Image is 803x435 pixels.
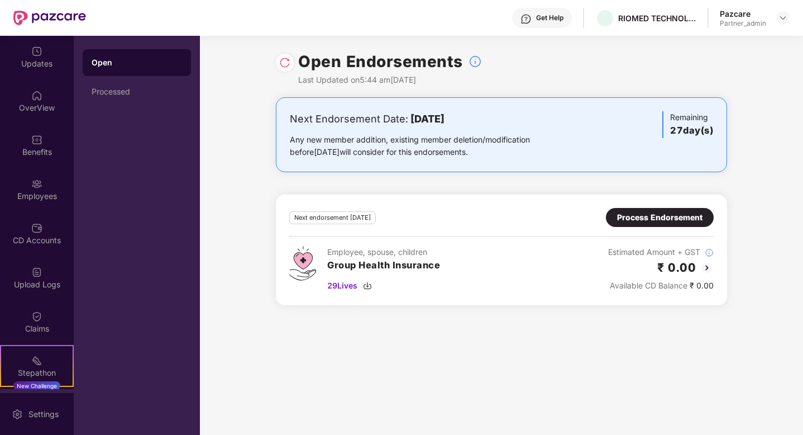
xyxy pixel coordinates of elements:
[720,19,766,28] div: Partner_admin
[410,113,444,125] b: [DATE]
[536,13,563,22] div: Get Help
[31,267,42,278] img: svg+xml;base64,PHN2ZyBpZD0iVXBsb2FkX0xvZ3MiIGRhdGEtbmFtZT0iVXBsb2FkIExvZ3MiIHhtbG5zPSJodHRwOi8vd3...
[12,409,23,420] img: svg+xml;base64,PHN2ZyBpZD0iU2V0dGluZy0yMHgyMCIgeG1sbnM9Imh0dHA6Ly93d3cudzMub3JnLzIwMDAvc3ZnIiB3aW...
[662,111,713,138] div: Remaining
[657,258,696,277] h2: ₹ 0.00
[279,57,290,68] img: svg+xml;base64,PHN2ZyBpZD0iUmVsb2FkLTMyeDMyIiB4bWxucz0iaHR0cDovL3d3dy53My5vcmcvMjAwMC9zdmciIHdpZH...
[92,87,182,96] div: Processed
[13,11,86,25] img: New Pazcare Logo
[618,13,696,23] div: RIOMED TECHNOLOGIES INDIA PRIVATE LIMITED
[469,55,482,68] img: svg+xml;base64,PHN2ZyBpZD0iSW5mb18tXzMyeDMyIiBkYXRhLW5hbWU9IkluZm8gLSAzMngzMiIgeG1sbnM9Imh0dHA6Ly...
[363,281,372,290] img: svg+xml;base64,PHN2ZyBpZD0iRG93bmxvYWQtMzJ4MzIiIHhtbG5zPSJodHRwOi8vd3d3LnczLm9yZy8yMDAwL3N2ZyIgd2...
[289,211,376,224] div: Next endorsement [DATE]
[31,178,42,190] img: svg+xml;base64,PHN2ZyBpZD0iRW1wbG95ZWVzIiB4bWxucz0iaHR0cDovL3d3dy53My5vcmcvMjAwMC9zdmciIHdpZHRoPS...
[705,248,714,257] img: svg+xml;base64,PHN2ZyBpZD0iSW5mb18tXzMyeDMyIiBkYXRhLW5hbWU9IkluZm8gLSAzMngzMiIgeG1sbnM9Imh0dHA6Ly...
[31,134,42,145] img: svg+xml;base64,PHN2ZyBpZD0iQmVuZWZpdHMiIHhtbG5zPSJodHRwOi8vd3d3LnczLm9yZy8yMDAwL3N2ZyIgd2lkdGg9Ij...
[608,280,714,292] div: ₹ 0.00
[298,49,463,74] h1: Open Endorsements
[25,409,62,420] div: Settings
[700,261,714,275] img: svg+xml;base64,PHN2ZyBpZD0iQmFjay0yMHgyMCIgeG1sbnM9Imh0dHA6Ly93d3cudzMub3JnLzIwMDAvc3ZnIiB3aWR0aD...
[327,280,357,292] span: 29 Lives
[31,311,42,322] img: svg+xml;base64,PHN2ZyBpZD0iQ2xhaW0iIHhtbG5zPSJodHRwOi8vd3d3LnczLm9yZy8yMDAwL3N2ZyIgd2lkdGg9IjIwIi...
[670,124,713,138] h3: 27 day(s)
[610,281,687,290] span: Available CD Balance
[327,258,440,273] h3: Group Health Insurance
[31,355,42,366] img: svg+xml;base64,PHN2ZyB4bWxucz0iaHR0cDovL3d3dy53My5vcmcvMjAwMC9zdmciIHdpZHRoPSIyMSIgaGVpZ2h0PSIyMC...
[298,74,482,86] div: Last Updated on 5:44 am[DATE]
[778,13,787,22] img: svg+xml;base64,PHN2ZyBpZD0iRHJvcGRvd24tMzJ4MzIiIHhtbG5zPSJodHRwOi8vd3d3LnczLm9yZy8yMDAwL3N2ZyIgd2...
[31,223,42,234] img: svg+xml;base64,PHN2ZyBpZD0iQ0RfQWNjb3VudHMiIGRhdGEtbmFtZT0iQ0QgQWNjb3VudHMiIHhtbG5zPSJodHRwOi8vd3...
[289,246,316,281] img: svg+xml;base64,PHN2ZyB4bWxucz0iaHR0cDovL3d3dy53My5vcmcvMjAwMC9zdmciIHdpZHRoPSI0Ny43MTQiIGhlaWdodD...
[720,8,766,19] div: Pazcare
[92,57,182,68] div: Open
[617,211,702,224] div: Process Endorsement
[608,246,714,258] div: Estimated Amount + GST
[290,111,565,127] div: Next Endorsement Date:
[31,46,42,57] img: svg+xml;base64,PHN2ZyBpZD0iVXBkYXRlZCIgeG1sbnM9Imh0dHA6Ly93d3cudzMub3JnLzIwMDAvc3ZnIiB3aWR0aD0iMj...
[290,134,565,158] div: Any new member addition, existing member deletion/modification before [DATE] will consider for th...
[13,381,60,390] div: New Challenge
[327,246,440,258] div: Employee, spouse, children
[1,367,73,379] div: Stepathon
[31,90,42,101] img: svg+xml;base64,PHN2ZyBpZD0iSG9tZSIgeG1sbnM9Imh0dHA6Ly93d3cudzMub3JnLzIwMDAvc3ZnIiB3aWR0aD0iMjAiIG...
[520,13,532,25] img: svg+xml;base64,PHN2ZyBpZD0iSGVscC0zMngzMiIgeG1sbnM9Imh0dHA6Ly93d3cudzMub3JnLzIwMDAvc3ZnIiB3aWR0aD...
